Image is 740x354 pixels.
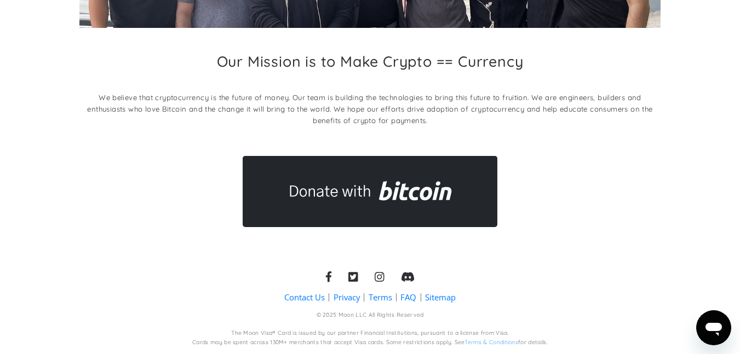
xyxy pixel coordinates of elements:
[464,339,518,346] a: Terms & Conditions
[334,292,360,303] a: Privacy
[369,292,392,303] a: Terms
[217,53,524,70] h2: Our Mission is to Make Crypto == Currency
[400,292,416,303] a: FAQ
[79,92,661,126] p: We believe that cryptocurrency is the future of money. Our team is building the technologies to b...
[284,292,325,303] a: Contact Us
[192,339,548,347] div: Cards may be spent across 130M+ merchants that accept Visa cards. Some restrictions apply. See fo...
[231,329,509,338] div: The Moon Visa® Card is issued by our partner Financial Institutions, pursuant to a license from V...
[425,292,456,303] a: Sitemap
[696,310,731,345] iframe: Button to launch messaging window
[317,311,424,320] div: © 2025 Moon LLC All Rights Reserved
